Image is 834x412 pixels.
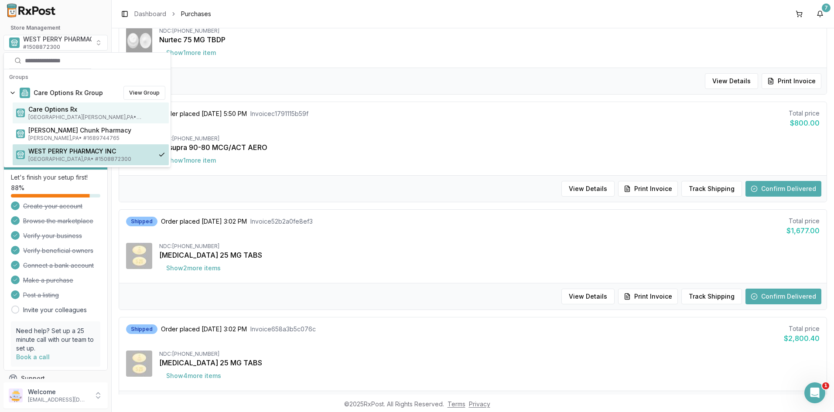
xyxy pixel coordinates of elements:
button: Print Invoice [618,181,678,197]
button: Track Shipping [681,289,742,304]
div: NDC: [PHONE_NUMBER] [159,27,820,34]
span: # 1508872300 [23,44,60,51]
span: Invoice 52b2a0fe8ef3 [250,217,313,226]
span: Care Options Rx Group [34,89,103,97]
button: Confirm Delivered [745,181,821,197]
button: Track Shipping [681,181,742,197]
div: Shipped [126,324,157,334]
div: [MEDICAL_DATA] 25 MG TABS [159,358,820,368]
h2: Store Management [3,24,108,31]
button: Show1more item [159,153,223,168]
a: Privacy [469,400,490,408]
span: Purchases [181,10,211,18]
span: Create your account [23,202,82,211]
p: Let's finish your setup first! [11,173,100,182]
span: WEST PERRY PHARMACY INC [23,35,111,44]
img: RxPost Logo [3,3,59,17]
p: Welcome [28,388,89,396]
div: Total price [789,109,820,118]
div: [MEDICAL_DATA] 25 MG TABS [159,250,820,260]
div: 7 [822,3,831,12]
button: View Group [123,86,165,100]
div: NDC: [PHONE_NUMBER] [159,351,820,358]
a: Invite your colleagues [23,306,87,314]
div: $800.00 [789,118,820,128]
span: Verify beneficial owners [23,246,93,255]
span: Browse the marketplace [23,217,93,225]
button: Show1more item [159,45,223,61]
button: View Details [561,289,615,304]
span: [GEOGRAPHIC_DATA] , PA • # 1508872300 [28,156,151,163]
span: [GEOGRAPHIC_DATA][PERSON_NAME] , PA • # 1932201860 [28,114,165,121]
nav: breadcrumb [134,10,211,18]
span: Order placed [DATE] 3:02 PM [161,217,247,226]
img: Jardiance 25 MG TABS [126,351,152,377]
span: Order placed [DATE] 5:50 PM [161,109,247,118]
div: Airsupra 90-80 MCG/ACT AERO [159,142,820,153]
button: Show4more items [159,368,228,384]
span: Post a listing [23,291,59,300]
button: Confirm Delivered [745,289,821,304]
span: [PERSON_NAME] , PA • # 1689744765 [28,135,165,142]
button: Select a view [3,35,108,51]
div: $1,677.00 [786,225,820,236]
span: WEST PERRY PHARMACY INC [28,147,151,156]
span: [PERSON_NAME] Chunk Pharmacy [28,126,165,135]
a: Dashboard [134,10,166,18]
img: Nurtec 75 MG TBDP [126,27,152,54]
button: View Details [705,73,758,89]
span: Connect a bank account [23,261,94,270]
span: Care Options Rx [28,105,165,114]
img: User avatar [9,388,23,402]
a: Book a call [16,353,50,361]
div: Nurtec 75 MG TBDP [159,34,820,45]
button: View Details [561,181,615,197]
a: Terms [448,400,465,408]
button: 7 [813,7,827,21]
button: Show2more items [159,260,228,276]
div: $2,800.40 [784,333,820,344]
div: Shipped [126,217,157,226]
span: 88 % [11,184,24,192]
span: Invoice c1791115b59f [250,109,308,118]
p: Need help? Set up a 25 minute call with our team to set up. [16,327,95,353]
img: Jardiance 25 MG TABS [126,243,152,269]
span: Make a purchase [23,276,73,285]
button: Print Invoice [618,289,678,304]
div: Total price [786,217,820,225]
span: Verify your business [23,232,82,240]
div: Total price [784,324,820,333]
div: Groups [6,71,169,83]
button: Support [3,371,108,386]
div: NDC: [PHONE_NUMBER] [159,243,820,250]
button: Print Invoice [762,73,821,89]
p: [EMAIL_ADDRESS][DOMAIN_NAME] [28,396,89,403]
span: Order placed [DATE] 3:02 PM [161,325,247,334]
span: Invoice 658a3b5c076c [250,325,316,334]
iframe: Intercom live chat [804,382,825,403]
div: NDC: [PHONE_NUMBER] [159,135,820,142]
span: 1 [822,382,829,389]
